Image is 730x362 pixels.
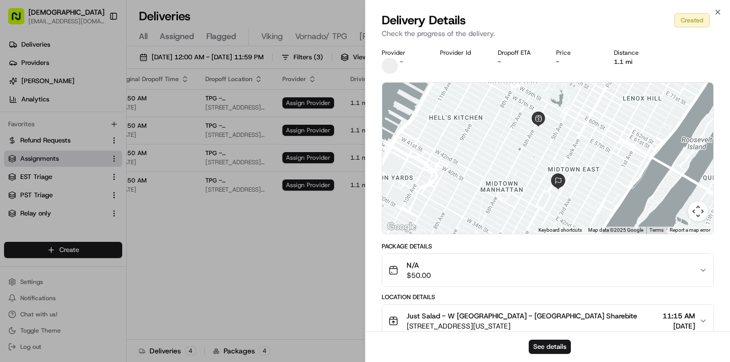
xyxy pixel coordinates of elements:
[10,148,26,164] img: Jeff Sasse
[382,242,714,250] div: Package Details
[382,293,714,301] div: Location Details
[21,97,40,115] img: 8571987876998_91fb9ceb93ad5c398215_72.jpg
[382,254,713,286] button: N/A$50.00
[614,58,656,66] div: 1.1 mi
[10,97,28,115] img: 1736555255976-a54dd68f-1ca7-489b-9aae-adbdc363a1c4
[498,58,540,66] div: -
[172,100,185,112] button: Start new chat
[382,12,466,28] span: Delivery Details
[385,221,418,234] a: Open this area in Google Maps (opens a new window)
[407,260,431,270] span: N/A
[407,311,637,321] span: Just Salad - W [GEOGRAPHIC_DATA] - [GEOGRAPHIC_DATA] Sharebite
[498,49,540,57] div: Dropoff ETA
[614,49,656,57] div: Distance
[31,157,82,165] span: [PERSON_NAME]
[556,58,598,66] div: -
[385,221,418,234] img: Google
[588,227,643,233] span: Map data ©2025 Google
[10,200,18,208] div: 📗
[46,107,139,115] div: We're available if you need us!
[663,311,695,321] span: 11:15 AM
[46,97,166,107] div: Start new chat
[82,195,167,213] a: 💻API Documentation
[90,157,111,165] span: [DATE]
[529,340,571,354] button: See details
[382,28,714,39] p: Check the progress of the delivery.
[96,199,163,209] span: API Documentation
[400,58,403,66] span: -
[649,227,664,233] a: Terms (opens in new tab)
[10,10,30,30] img: Nash
[440,49,482,57] div: Provider Id
[688,201,708,222] button: Map camera controls
[101,224,123,232] span: Pylon
[382,49,424,57] div: Provider
[10,132,68,140] div: Past conversations
[556,49,598,57] div: Price
[538,227,582,234] button: Keyboard shortcuts
[157,130,185,142] button: See all
[407,321,637,331] span: [STREET_ADDRESS][US_STATE]
[71,224,123,232] a: Powered byPylon
[670,227,710,233] a: Report a map error
[10,41,185,57] p: Welcome 👋
[84,157,88,165] span: •
[6,195,82,213] a: 📗Knowledge Base
[407,270,431,280] span: $50.00
[26,65,167,76] input: Clear
[20,158,28,166] img: 1736555255976-a54dd68f-1ca7-489b-9aae-adbdc363a1c4
[663,321,695,331] span: [DATE]
[86,200,94,208] div: 💻
[20,199,78,209] span: Knowledge Base
[382,305,713,337] button: Just Salad - W [GEOGRAPHIC_DATA] - [GEOGRAPHIC_DATA] Sharebite[STREET_ADDRESS][US_STATE]11:15 AM[...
